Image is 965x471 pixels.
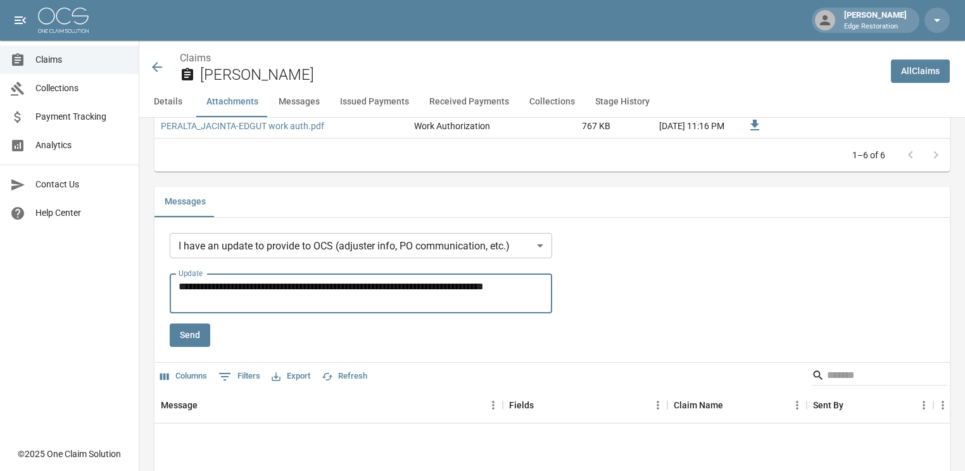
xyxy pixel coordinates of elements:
[648,396,667,415] button: Menu
[522,114,617,138] div: 767 KB
[180,52,211,64] a: Claims
[139,87,965,117] div: anchor tabs
[268,367,313,386] button: Export
[813,387,843,423] div: Sent By
[8,8,33,33] button: open drawer
[807,387,933,423] div: Sent By
[18,448,121,460] div: © 2025 One Claim Solution
[852,149,885,161] p: 1–6 of 6
[933,396,952,415] button: Menu
[723,396,741,414] button: Sort
[585,87,660,117] button: Stage History
[35,82,129,95] span: Collections
[419,87,519,117] button: Received Payments
[35,206,129,220] span: Help Center
[788,396,807,415] button: Menu
[414,120,490,132] div: Work Authorization
[617,114,731,138] div: [DATE] 11:16 PM
[503,387,667,423] div: Fields
[155,187,216,217] button: Messages
[914,396,933,415] button: Menu
[35,178,129,191] span: Contact Us
[35,110,129,123] span: Payment Tracking
[667,387,807,423] div: Claim Name
[509,387,534,423] div: Fields
[161,120,324,132] a: PERALTA_JACINTA-EDGUT work auth.pdf
[155,387,503,423] div: Message
[38,8,89,33] img: ocs-logo-white-transparent.png
[891,60,950,83] a: AllClaims
[268,87,330,117] button: Messages
[519,87,585,117] button: Collections
[170,233,552,258] div: I have an update to provide to OCS (adjuster info, PO communication, etc.)
[484,396,503,415] button: Menu
[180,51,881,66] nav: breadcrumb
[319,367,370,386] button: Refresh
[674,387,723,423] div: Claim Name
[330,87,419,117] button: Issued Payments
[215,367,263,387] button: Show filters
[155,187,950,217] div: related-list tabs
[198,396,215,414] button: Sort
[196,87,268,117] button: Attachments
[139,87,196,117] button: Details
[161,387,198,423] div: Message
[839,9,912,32] div: [PERSON_NAME]
[844,22,907,32] p: Edge Restoration
[200,66,881,84] h2: [PERSON_NAME]
[812,365,947,388] div: Search
[157,367,210,386] button: Select columns
[179,268,203,279] label: Update
[534,396,552,414] button: Sort
[843,396,861,414] button: Sort
[170,323,210,347] button: Send
[35,53,129,66] span: Claims
[35,139,129,152] span: Analytics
